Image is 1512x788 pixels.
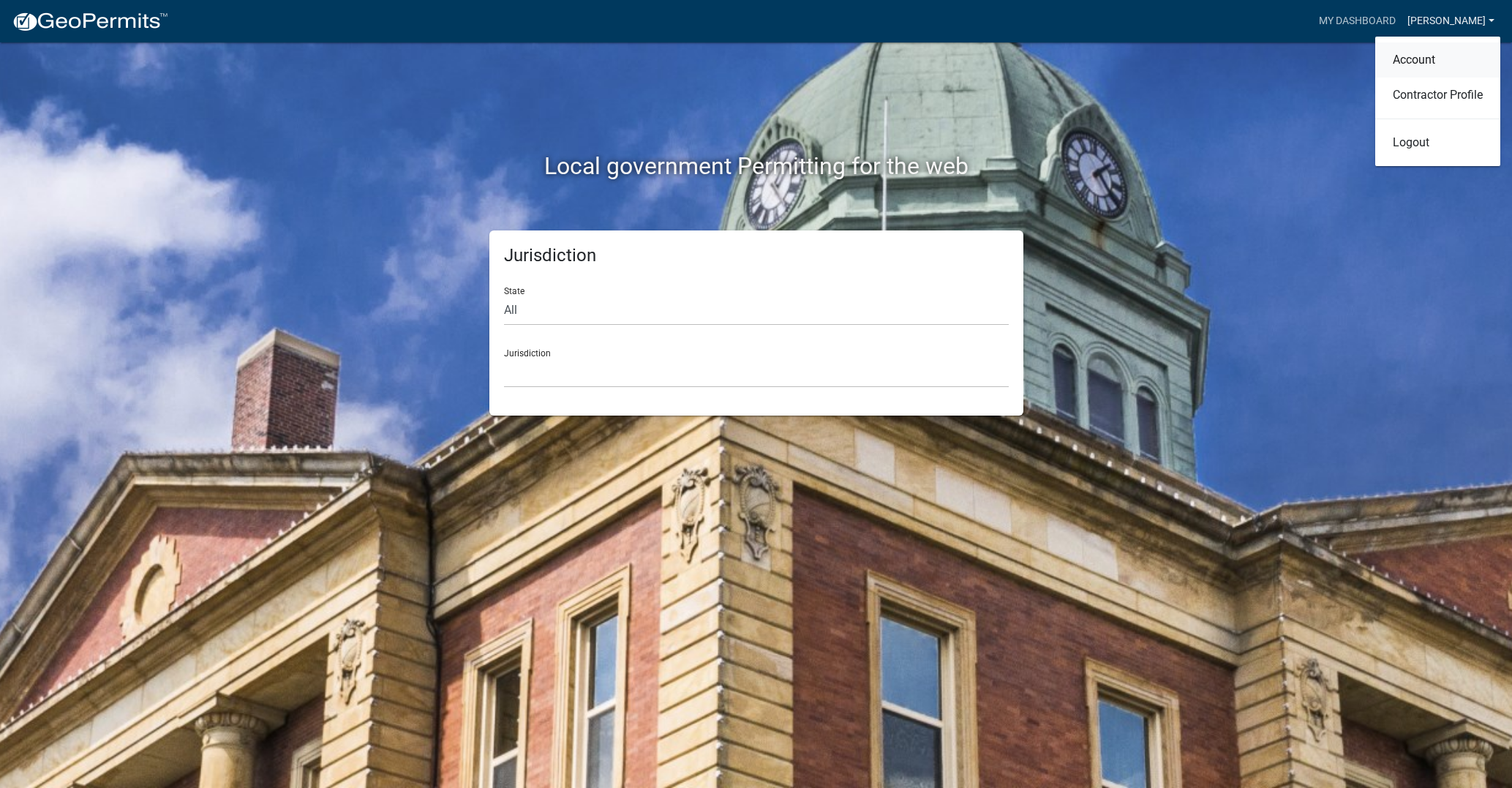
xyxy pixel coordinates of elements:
[1375,125,1500,160] a: Logout
[1313,7,1402,35] a: My Dashboard
[1402,7,1500,35] a: [PERSON_NAME]
[1375,78,1500,113] a: Contractor Profile
[350,152,1162,180] h2: Local government Permitting for the web
[504,245,1009,266] h5: Jurisdiction
[1375,42,1500,78] a: Account
[1375,37,1500,166] div: [PERSON_NAME]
